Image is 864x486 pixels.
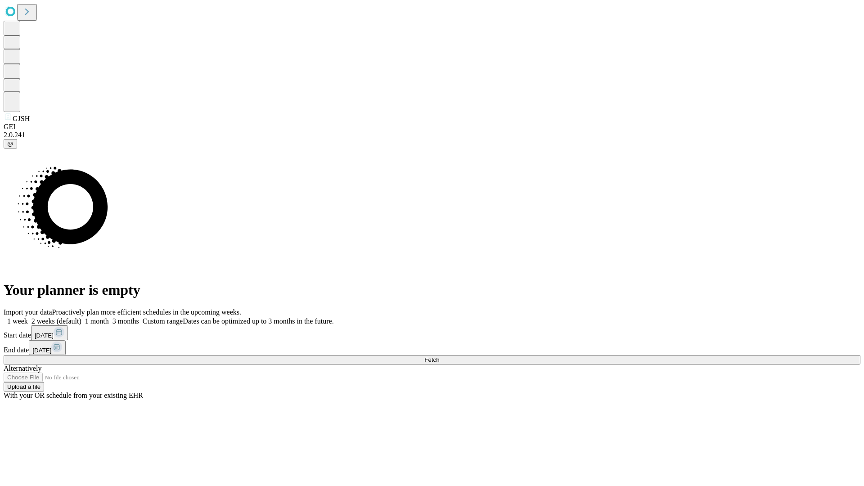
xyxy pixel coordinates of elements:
button: @ [4,139,17,148]
div: Start date [4,325,860,340]
span: Alternatively [4,364,41,372]
span: 1 month [85,317,109,325]
span: With your OR schedule from your existing EHR [4,391,143,399]
div: 2.0.241 [4,131,860,139]
button: [DATE] [31,325,68,340]
span: [DATE] [35,332,54,339]
span: GJSH [13,115,30,122]
span: 3 months [112,317,139,325]
span: Proactively plan more efficient schedules in the upcoming weeks. [52,308,241,316]
h1: Your planner is empty [4,282,860,298]
button: Fetch [4,355,860,364]
span: @ [7,140,13,147]
span: 1 week [7,317,28,325]
span: 2 weeks (default) [31,317,81,325]
span: Custom range [143,317,183,325]
span: Fetch [424,356,439,363]
span: Dates can be optimized up to 3 months in the future. [183,317,333,325]
div: GEI [4,123,860,131]
div: End date [4,340,860,355]
button: [DATE] [29,340,66,355]
span: Import your data [4,308,52,316]
span: [DATE] [32,347,51,354]
button: Upload a file [4,382,44,391]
